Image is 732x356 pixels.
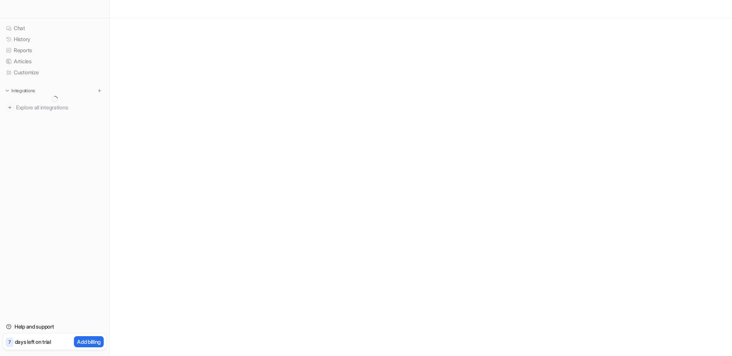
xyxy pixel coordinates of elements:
[11,88,35,94] p: Integrations
[3,67,106,78] a: Customize
[74,336,104,347] button: Add billing
[3,102,106,113] a: Explore all integrations
[5,88,10,93] img: expand menu
[6,104,14,111] img: explore all integrations
[3,34,106,45] a: History
[97,88,102,93] img: menu_add.svg
[3,321,106,332] a: Help and support
[77,338,101,346] p: Add billing
[3,45,106,56] a: Reports
[3,23,106,34] a: Chat
[8,339,11,346] p: 7
[15,338,51,346] p: days left on trial
[3,56,106,67] a: Articles
[16,101,103,114] span: Explore all integrations
[3,87,37,95] button: Integrations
